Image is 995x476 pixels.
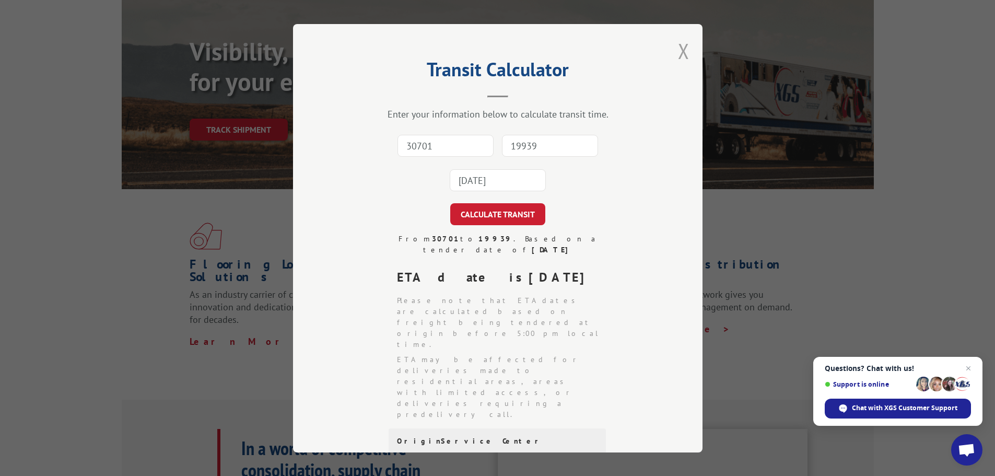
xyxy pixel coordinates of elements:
[502,135,598,157] input: Dest. Zip
[397,135,494,157] input: Origin Zip
[397,354,607,420] li: ETA may be affected for deliveries made to residential areas, areas with limited access, or deliv...
[397,437,598,446] div: Origin Service Center
[345,62,650,82] h2: Transit Calculator
[825,364,971,373] span: Questions? Chat with us!
[397,268,607,287] div: ETA date is
[531,245,572,254] strong: [DATE]
[450,203,545,225] button: CALCULATE TRANSIT
[678,37,689,65] button: Close modal
[432,234,460,243] strong: 30701
[389,234,607,256] div: From to . Based on a tender date of
[345,108,650,120] div: Enter your information below to calculate transit time.
[450,169,546,191] input: Tender Date
[397,295,607,350] li: Please note that ETA dates are calculated based on freight being tendered at origin before 5:00 p...
[951,434,982,466] div: Open chat
[529,269,593,285] strong: [DATE]
[825,399,971,419] div: Chat with XGS Customer Support
[825,380,912,388] span: Support is online
[962,362,975,375] span: Close chat
[852,403,957,413] span: Chat with XGS Customer Support
[478,234,513,243] strong: 19939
